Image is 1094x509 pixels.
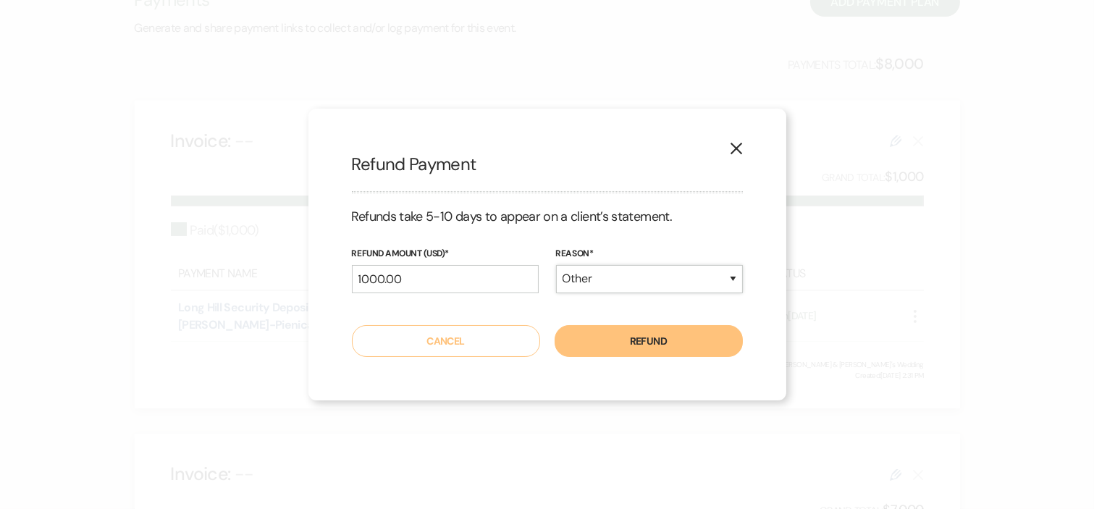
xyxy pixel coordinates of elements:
label: Refund Amount (USD)* [352,246,539,262]
h3: Refunds take 5-10 days to appear on a client’s statement. [352,208,743,226]
button: Refund [555,325,743,357]
h2: Refund Payment [352,152,743,177]
label: reason* [556,246,743,262]
button: Cancel [352,325,540,357]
